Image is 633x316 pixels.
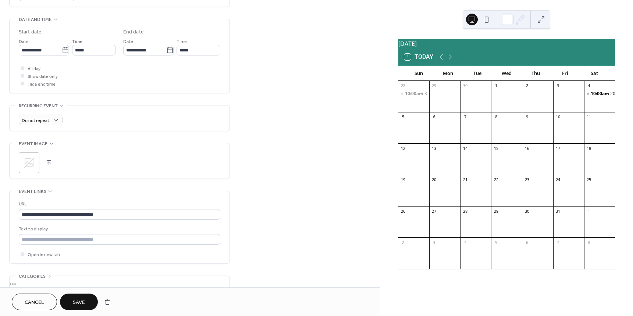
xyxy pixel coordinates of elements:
[19,28,42,36] div: Start date
[555,83,561,89] div: 3
[60,294,98,310] button: Save
[524,240,530,245] div: 6
[402,52,436,62] button: 4Today
[123,38,133,46] span: Date
[586,83,592,89] div: 4
[28,65,40,73] span: All day
[555,114,561,120] div: 10
[12,294,57,310] button: Cancel
[404,66,434,81] div: Sun
[551,66,580,81] div: Fri
[28,80,56,88] span: Hide end time
[493,114,499,120] div: 8
[433,66,463,81] div: Mon
[28,251,60,259] span: Open in new tab
[493,208,499,214] div: 29
[586,114,592,120] div: 11
[524,83,530,89] div: 2
[401,83,406,89] div: 28
[493,83,499,89] div: 1
[586,240,592,245] div: 8
[123,28,144,36] div: End date
[177,38,187,46] span: Time
[586,208,592,214] div: 1
[524,208,530,214] div: 30
[398,39,615,48] div: [DATE]
[28,73,58,80] span: Show date only
[19,152,39,173] div: ;
[431,177,437,183] div: 20
[22,116,49,125] span: Do not repeat
[462,177,468,183] div: 21
[72,38,82,46] span: Time
[73,299,85,306] span: Save
[493,240,499,245] div: 5
[401,177,406,183] div: 19
[462,208,468,214] div: 28
[25,299,44,306] span: Cancel
[462,240,468,245] div: 4
[493,177,499,183] div: 22
[555,177,561,183] div: 24
[398,91,429,97] div: 3 - Man Scramble
[401,146,406,151] div: 12
[555,208,561,214] div: 31
[584,91,615,97] div: 2025 Swing & Sweep
[521,66,551,81] div: Thu
[431,114,437,120] div: 6
[524,114,530,120] div: 9
[424,91,460,97] div: 3 - Man Scramble
[10,276,230,291] div: •••
[586,177,592,183] div: 25
[462,83,468,89] div: 30
[401,208,406,214] div: 26
[431,208,437,214] div: 27
[405,91,424,97] span: 10:00am
[19,188,46,195] span: Event links
[19,200,219,208] div: URL
[19,140,47,148] span: Event image
[524,177,530,183] div: 23
[19,16,51,24] span: Date and time
[462,114,468,120] div: 7
[493,146,499,151] div: 15
[19,38,29,46] span: Date
[401,240,406,245] div: 2
[19,102,58,110] span: Recurring event
[591,91,610,97] span: 10:00am
[19,225,219,233] div: Text to display
[555,240,561,245] div: 7
[586,146,592,151] div: 18
[431,83,437,89] div: 29
[462,146,468,151] div: 14
[401,114,406,120] div: 5
[580,66,609,81] div: Sat
[431,146,437,151] div: 13
[431,240,437,245] div: 3
[555,146,561,151] div: 17
[524,146,530,151] div: 16
[19,273,46,280] span: Categories
[492,66,521,81] div: Wed
[463,66,492,81] div: Tue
